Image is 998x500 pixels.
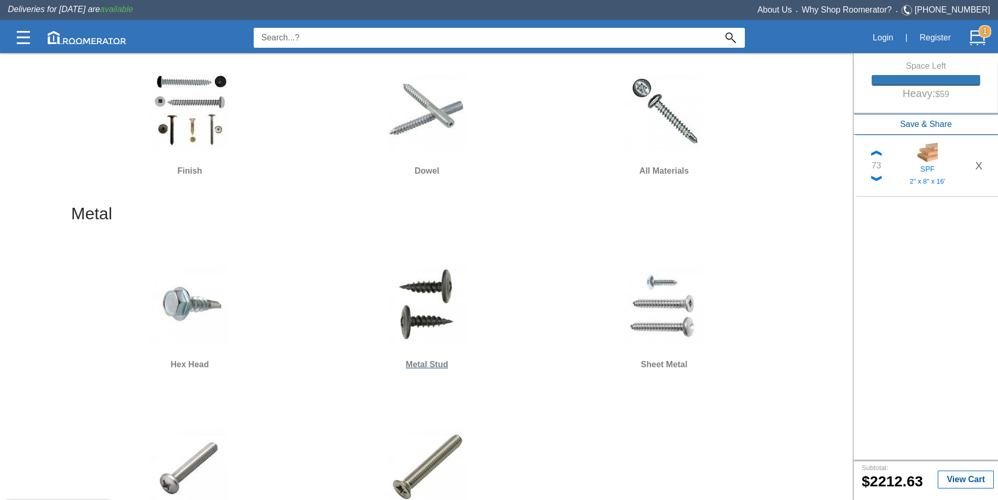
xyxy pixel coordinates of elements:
[312,257,541,371] a: Metal Stud
[969,157,989,174] button: X
[862,474,870,490] label: $
[312,358,541,371] h6: Metal Stud
[312,164,541,178] h6: Dowel
[899,26,914,49] div: |
[757,5,792,14] a: About Us
[872,61,980,71] h6: Space Left
[970,30,985,46] img: Cart.svg
[892,9,902,14] span: •
[312,63,541,178] a: Dowel
[8,5,133,14] span: Deliveries for [DATE] are
[71,205,783,231] h2: Metal
[150,71,229,150] img: WW_Finish.jpg
[902,4,915,17] img: Telephone.svg
[75,257,305,371] a: Hex Head
[100,5,133,14] span: available
[871,176,882,181] img: Down_Chevron.png
[254,28,717,48] input: Search...?
[867,27,899,49] button: Login
[886,142,969,190] a: SPF2" x 8" x 16'
[914,27,957,49] button: Register
[75,164,305,178] h6: Finish
[48,31,126,44] img: roomerator-logo.svg
[871,151,882,156] img: Up_Chevron.png
[550,63,779,178] a: All Materials
[862,464,888,472] small: Subtotal:
[17,31,30,44] img: Categories.svg
[388,265,467,344] img: Metal_Stud.jpg
[150,265,229,344] img: Metal_Hex.jpg
[75,63,305,178] a: Finish
[917,142,938,163] img: 11200265_sm.jpg
[75,358,305,371] h6: Hex Head
[388,71,467,150] img: WW_Dowel.jpg
[725,33,736,43] img: Search_Icon.svg
[854,114,998,135] button: Save & Share
[938,471,994,488] button: View Cart
[625,71,703,150] img: WW_All.jpg
[894,163,961,173] h5: SPF
[979,25,991,38] strong: 1
[792,9,802,14] span: •
[550,257,779,371] a: Sheet Metal
[947,475,985,484] b: View Cart
[550,358,779,371] h6: Sheet Metal
[802,5,892,14] a: Why Shop Roomerator?
[550,164,779,178] h6: All Materials
[872,159,881,172] div: 73
[625,265,703,344] img: Metal_Sheet.jpg
[894,177,961,186] h5: 2" x 8" x 16'
[915,5,990,14] a: [PHONE_NUMBER]
[935,90,949,99] small: $59
[872,86,980,99] h5: Heavy:
[862,473,923,490] b: 2212.63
